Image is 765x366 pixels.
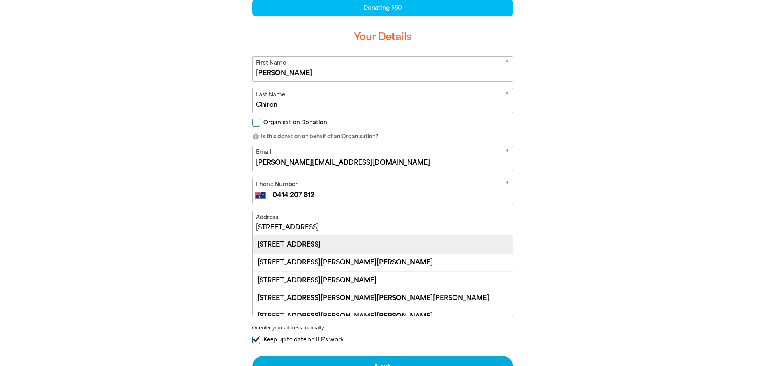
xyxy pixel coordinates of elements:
[252,119,260,127] input: Organisation Donation
[253,271,513,289] div: [STREET_ADDRESS][PERSON_NAME]
[253,254,513,271] div: [STREET_ADDRESS][PERSON_NAME][PERSON_NAME]
[252,133,513,141] p: Is this donation on behalf of an Organisation?
[263,119,327,126] span: Organisation Donation
[253,236,513,253] div: [STREET_ADDRESS]
[253,307,513,325] div: [STREET_ADDRESS][PERSON_NAME][PERSON_NAME]
[252,24,513,50] h3: Your Details
[252,336,260,344] input: Keep up to date on ILF's work
[252,133,259,140] i: info
[506,180,509,190] i: Required
[263,336,343,344] span: Keep up to date on ILF's work
[252,325,513,331] button: Or enter your address manually
[253,289,513,307] div: [STREET_ADDRESS][PERSON_NAME][PERSON_NAME][PERSON_NAME]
